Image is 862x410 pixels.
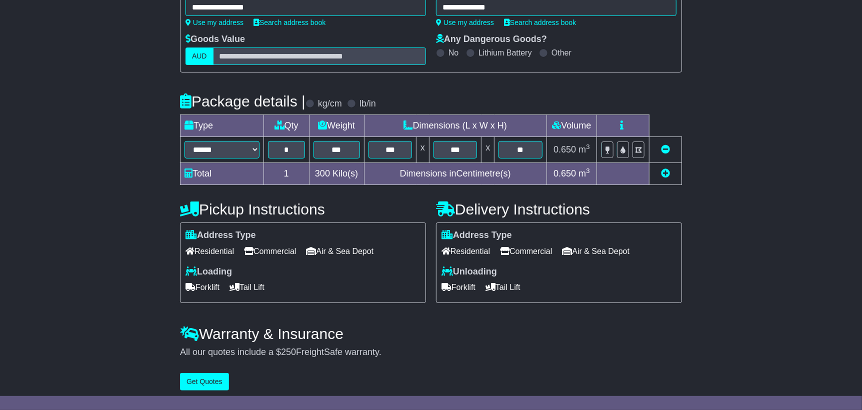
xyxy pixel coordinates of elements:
[306,243,374,259] span: Air & Sea Depot
[586,143,590,150] sup: 3
[185,266,232,277] label: Loading
[180,115,264,137] td: Type
[309,163,364,185] td: Kilo(s)
[185,243,234,259] span: Residential
[553,144,576,154] span: 0.650
[562,243,630,259] span: Air & Sea Depot
[416,137,429,163] td: x
[185,18,243,26] a: Use my address
[441,266,497,277] label: Unloading
[281,347,296,357] span: 250
[185,230,256,241] label: Address Type
[436,34,547,45] label: Any Dangerous Goods?
[364,115,546,137] td: Dimensions (L x W x H)
[436,18,494,26] a: Use my address
[315,168,330,178] span: 300
[441,243,490,259] span: Residential
[359,98,376,109] label: lb/in
[264,115,309,137] td: Qty
[309,115,364,137] td: Weight
[253,18,325,26] a: Search address book
[364,163,546,185] td: Dimensions in Centimetre(s)
[546,115,596,137] td: Volume
[478,48,532,57] label: Lithium Battery
[504,18,576,26] a: Search address book
[661,144,670,154] a: Remove this item
[578,168,590,178] span: m
[441,230,512,241] label: Address Type
[180,163,264,185] td: Total
[229,279,264,295] span: Tail Lift
[185,279,219,295] span: Forklift
[441,279,475,295] span: Forklift
[318,98,342,109] label: kg/cm
[185,34,245,45] label: Goods Value
[481,137,494,163] td: x
[485,279,520,295] span: Tail Lift
[180,325,682,342] h4: Warranty & Insurance
[586,167,590,174] sup: 3
[244,243,296,259] span: Commercial
[264,163,309,185] td: 1
[448,48,458,57] label: No
[185,47,213,65] label: AUD
[180,93,305,109] h4: Package details |
[500,243,552,259] span: Commercial
[551,48,571,57] label: Other
[553,168,576,178] span: 0.650
[436,201,682,217] h4: Delivery Instructions
[180,347,682,358] div: All our quotes include a $ FreightSafe warranty.
[180,373,229,390] button: Get Quotes
[578,144,590,154] span: m
[180,201,426,217] h4: Pickup Instructions
[661,168,670,178] a: Add new item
